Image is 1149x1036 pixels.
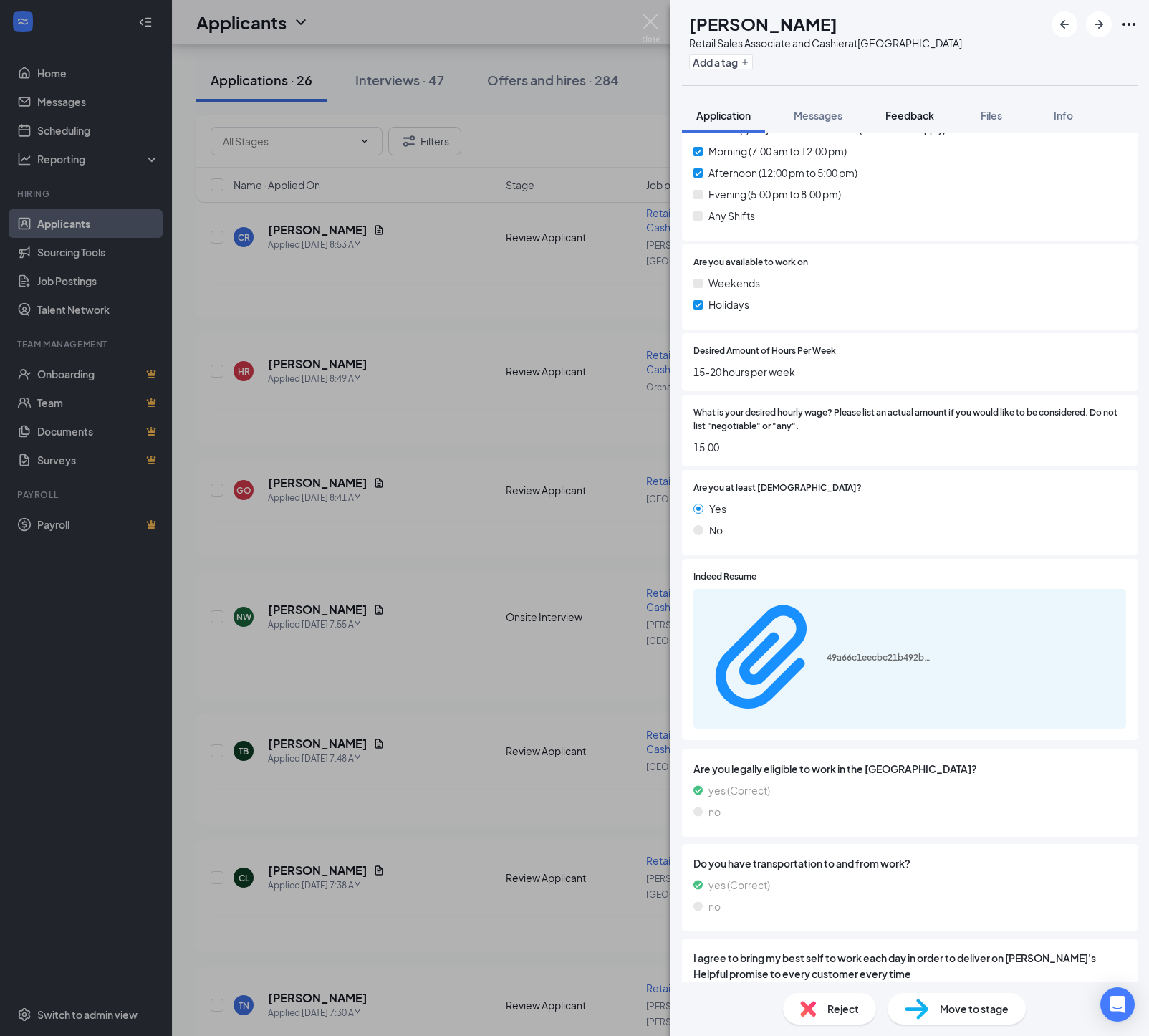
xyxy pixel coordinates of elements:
[693,481,862,495] span: Are you at least [DEMOGRAPHIC_DATA]?
[1100,987,1135,1022] div: Open Intercom Messenger
[708,782,770,798] span: yes (Correct)
[693,570,756,584] span: Indeed Resume
[827,1001,859,1017] span: Reject
[708,877,770,893] span: yes (Correct)
[708,275,760,291] span: Weekends
[702,595,827,720] svg: Paperclip
[693,256,808,269] span: Are you available to work on
[689,11,837,36] h1: [PERSON_NAME]
[708,143,847,159] span: Morning (7:00 am to 12:00 pm)
[709,501,726,517] span: Yes
[693,345,836,358] span: Desired Amount of Hours Per Week
[708,186,841,202] span: Evening (5:00 pm to 8:00 pm)
[1086,11,1112,37] button: ArrowRight
[693,950,1126,982] span: I agree to bring my best self to work each day in order to deliver on [PERSON_NAME]'s Helpful pro...
[1052,11,1077,37] button: ArrowLeftNew
[708,165,857,181] span: Afternoon (12:00 pm to 5:00 pm)
[693,761,1126,777] span: Are you legally eligible to work in the [GEOGRAPHIC_DATA]?
[693,439,1126,455] span: 15.00
[885,109,934,122] span: Feedback
[696,109,751,122] span: Application
[689,54,753,69] button: PlusAdd a tag
[981,109,1002,122] span: Files
[693,855,1126,871] span: Do you have transportation to and from work?
[827,652,934,663] div: 49a66c1eecbc21b492be5595f7c6caaf.pdf
[1090,16,1107,33] svg: ArrowRight
[1056,16,1073,33] svg: ArrowLeftNew
[693,364,1126,380] span: 15-20 hours per week
[702,595,934,722] a: Paperclip49a66c1eecbc21b492be5595f7c6caaf.pdf
[693,406,1126,433] span: What is your desired hourly wage? Please list an actual amount if you would like to be considered...
[1054,109,1073,122] span: Info
[708,208,755,224] span: Any Shifts
[708,898,721,914] span: no
[709,522,723,538] span: No
[1120,16,1138,33] svg: Ellipses
[794,109,842,122] span: Messages
[741,58,749,67] svg: Plus
[708,804,721,820] span: no
[708,297,749,312] span: Holidays
[940,1001,1009,1017] span: Move to stage
[689,36,962,50] div: Retail Sales Associate and Cashier at [GEOGRAPHIC_DATA]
